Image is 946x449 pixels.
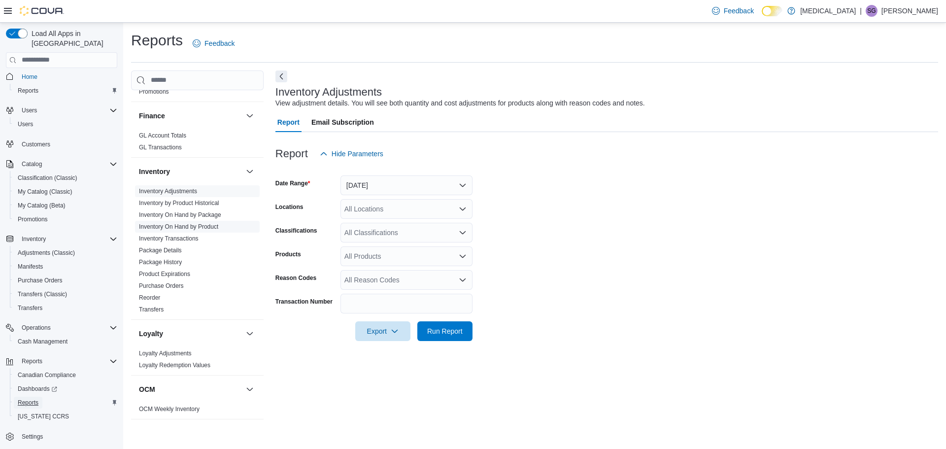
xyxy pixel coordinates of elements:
a: Purchase Orders [139,282,184,289]
span: Transfers [139,306,164,313]
span: Users [18,120,33,128]
div: Inventory [131,185,264,319]
button: Inventory [139,167,242,176]
button: Manifests [10,260,121,274]
button: Catalog [18,158,46,170]
div: Sarah Guthman [866,5,878,17]
label: Locations [275,203,304,211]
a: Loyalty Redemption Values [139,362,210,369]
span: SG [867,5,876,17]
button: Reports [10,396,121,410]
span: Reports [18,355,117,367]
span: My Catalog (Classic) [14,186,117,198]
button: [DATE] [340,175,473,195]
button: Open list of options [459,229,467,237]
span: Home [18,70,117,83]
button: [US_STATE] CCRS [10,410,121,423]
a: Inventory On Hand by Product [139,223,218,230]
h3: Report [275,148,308,160]
a: Inventory On Hand by Package [139,211,221,218]
button: OCM [139,384,242,394]
div: Loyalty [131,347,264,375]
span: Manifests [18,263,43,271]
span: Washington CCRS [14,411,117,422]
button: Promotions [10,212,121,226]
span: GL Transactions [139,143,182,151]
label: Date Range [275,179,310,187]
button: Users [10,117,121,131]
button: Canadian Compliance [10,368,121,382]
button: Inventory [244,166,256,177]
a: Promotions [14,213,52,225]
a: Adjustments (Classic) [14,247,79,259]
a: Cash Management [14,336,71,347]
a: Product Expirations [139,271,190,277]
span: Adjustments (Classic) [14,247,117,259]
a: My Catalog (Beta) [14,200,69,211]
h3: Loyalty [139,329,163,339]
span: Operations [22,324,51,332]
label: Transaction Number [275,298,333,306]
label: Products [275,250,301,258]
span: Reports [18,87,38,95]
span: Transfers (Classic) [14,288,117,300]
span: Cash Management [14,336,117,347]
button: Operations [2,321,121,335]
a: Package History [139,259,182,266]
button: Open list of options [459,252,467,260]
span: Canadian Compliance [14,369,117,381]
button: Home [2,69,121,84]
span: Transfers (Classic) [18,290,67,298]
button: Users [18,104,41,116]
button: Hide Parameters [316,144,387,164]
button: Run Report [417,321,473,341]
a: Inventory Adjustments [139,188,197,195]
span: Inventory [18,233,117,245]
span: Purchase Orders [139,282,184,290]
button: Next [275,70,287,82]
span: Purchase Orders [14,275,117,286]
span: Package Details [139,246,182,254]
h1: Reports [131,31,183,50]
a: My Catalog (Classic) [14,186,76,198]
span: My Catalog (Beta) [14,200,117,211]
button: Open list of options [459,205,467,213]
span: Classification (Classic) [18,174,77,182]
span: Operations [18,322,117,334]
button: Loyalty [139,329,242,339]
input: Dark Mode [762,6,782,16]
span: Home [22,73,37,81]
span: Feedback [724,6,754,16]
span: Promotions [18,215,48,223]
span: Reports [14,85,117,97]
span: Dashboards [14,383,117,395]
span: Reports [18,399,38,407]
button: Settings [2,429,121,444]
button: Reports [2,354,121,368]
h3: OCM [139,384,155,394]
button: Catalog [2,157,121,171]
span: Promotions [139,88,169,96]
span: Hide Parameters [332,149,383,159]
span: Inventory Adjustments [139,187,197,195]
span: Loyalty Redemption Values [139,361,210,369]
a: Reorder [139,294,160,301]
button: Loyalty [244,328,256,340]
a: Feedback [708,1,758,21]
p: [MEDICAL_DATA] [800,5,856,17]
span: Run Report [427,326,463,336]
a: Manifests [14,261,47,273]
img: Cova [20,6,64,16]
button: OCM [244,383,256,395]
span: Export [361,321,405,341]
button: My Catalog (Classic) [10,185,121,199]
span: Reorder [139,294,160,302]
button: Users [2,104,121,117]
h3: Inventory [139,167,170,176]
a: Dashboards [14,383,61,395]
span: Package History [139,258,182,266]
span: Inventory On Hand by Package [139,211,221,219]
button: Finance [244,110,256,122]
span: My Catalog (Beta) [18,202,66,209]
span: Settings [18,430,117,443]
